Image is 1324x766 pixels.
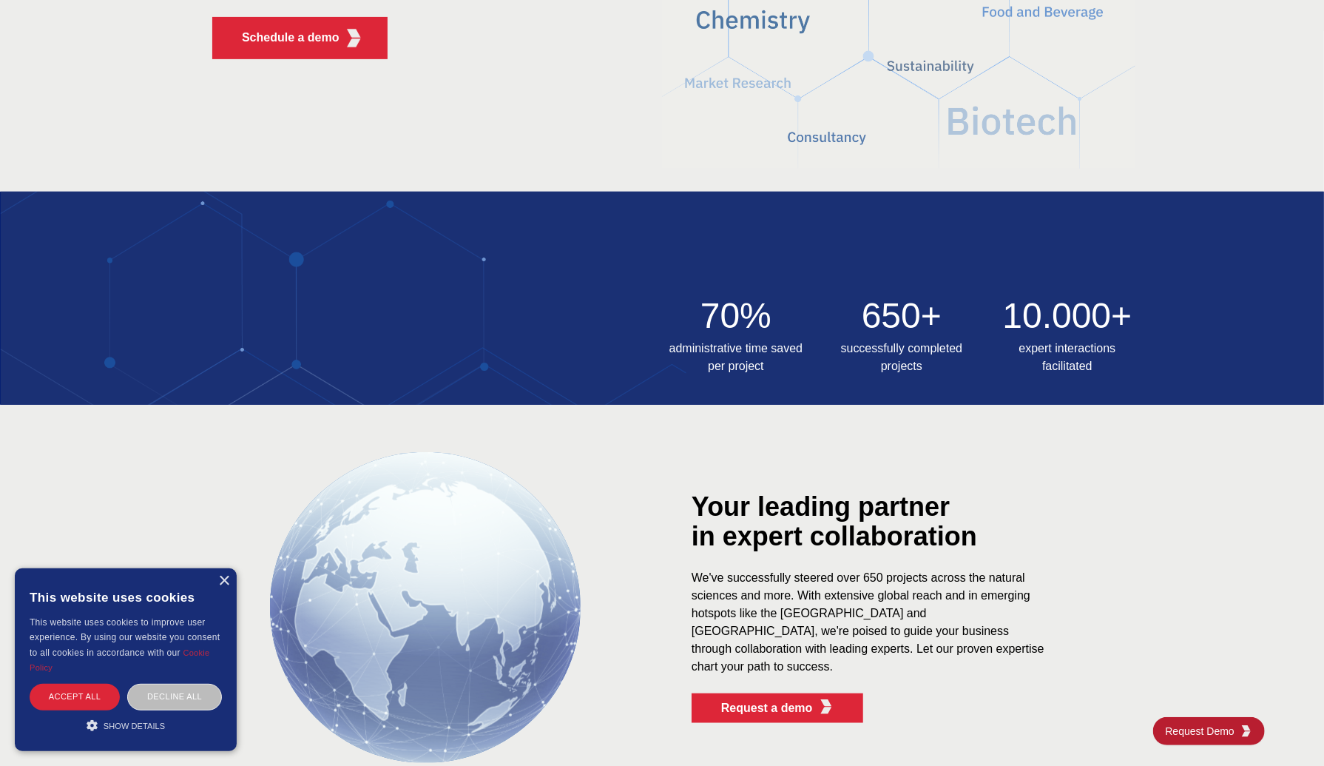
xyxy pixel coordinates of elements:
[721,699,813,717] p: Request a demo
[1166,724,1240,739] span: Request Demo
[828,298,976,334] h2: 650+
[1153,717,1265,745] a: Request DemoKGG
[662,340,810,375] h3: administrative time saved per project
[127,684,222,710] div: Decline all
[993,340,1141,375] h3: expert interactions facilitated
[30,684,120,710] div: Accept all
[212,17,388,59] button: Schedule a demoKGG Fifth Element RED
[30,579,222,615] div: This website uses cookies
[828,340,976,375] h3: successfully completed projects
[993,298,1141,334] h2: 10.000+
[30,617,220,658] span: This website uses cookies to improve user experience. By using our website you consent to all coo...
[1240,725,1252,737] img: KGG
[30,648,210,672] a: Cookie Policy
[218,576,229,587] div: Close
[662,298,810,334] h2: 70%
[819,699,834,714] img: KGG Fifth Element RED
[1250,695,1324,766] iframe: Chat Widget
[270,452,581,763] img: Globe
[104,722,166,730] span: Show details
[242,29,340,47] p: Schedule a demo
[30,718,222,733] div: Show details
[345,29,363,47] img: KGG Fifth Element RED
[692,569,1047,676] div: We've successfully steered over 650 projects across the natural sciences and more. With extensive...
[692,693,863,723] button: Request a demoKGG Fifth Element RED
[692,492,1106,551] div: Your leading partner in expert collaboration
